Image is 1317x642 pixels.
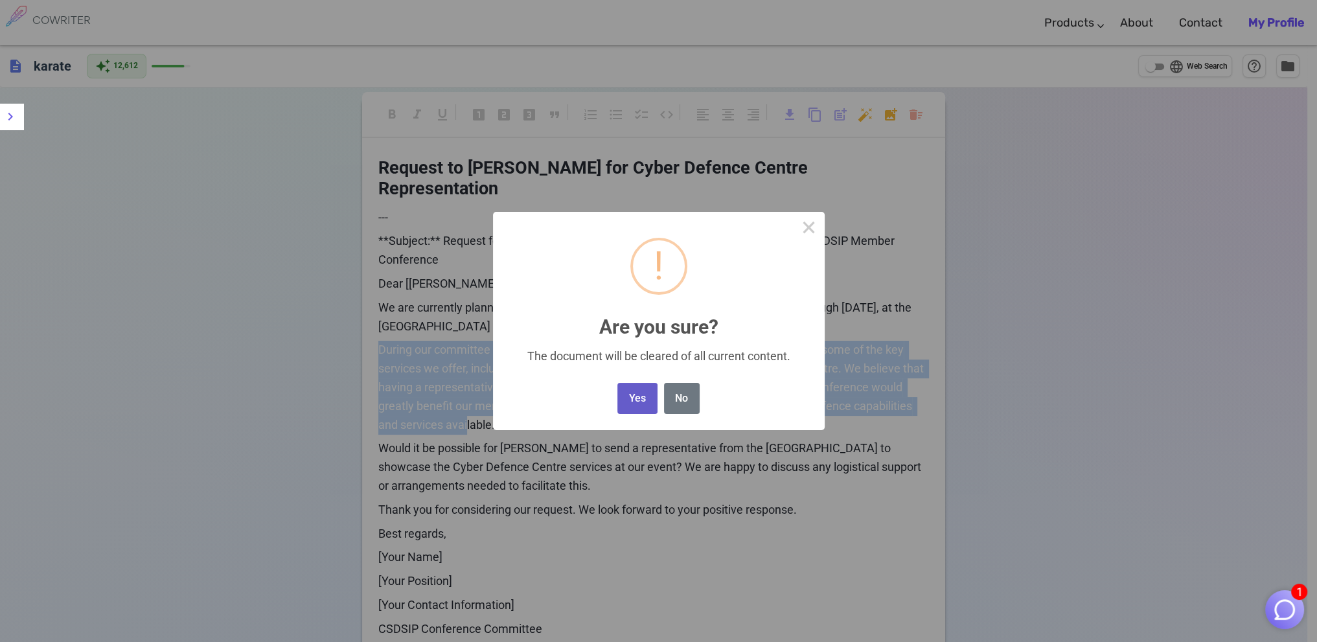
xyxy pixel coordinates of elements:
h2: Are you sure? [493,301,825,338]
button: No [664,383,700,415]
button: Yes [617,383,657,415]
div: ! [654,240,663,292]
span: 1 [1291,584,1307,600]
div: The document will be cleared of all current content. [511,349,805,363]
img: Close chat [1272,597,1297,622]
button: Close this dialog [794,212,825,243]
